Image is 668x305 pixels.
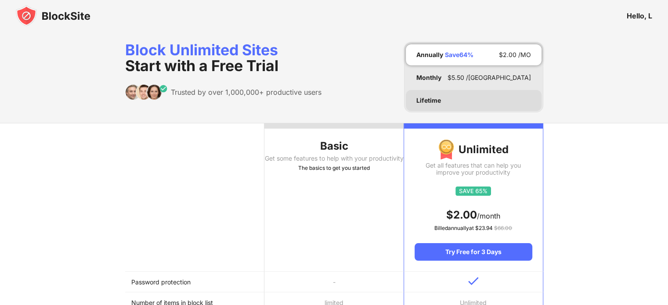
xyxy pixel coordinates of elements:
[416,51,443,58] div: Annually
[438,139,454,160] img: img-premium-medal
[468,277,479,285] img: v-blue.svg
[455,187,491,196] img: save65.svg
[415,162,532,176] div: Get all features that can help you improve your productivity
[125,272,264,292] td: Password protection
[499,51,531,58] div: $ 2.00 /MO
[264,155,404,162] div: Get some features to help with your productivity
[627,11,652,20] div: Hello, L
[264,139,404,153] div: Basic
[415,243,532,261] div: Try Free for 3 Days
[446,208,477,221] span: $ 2.00
[445,51,473,58] div: Save 64 %
[125,42,321,74] div: Block Unlimited Sites
[494,225,512,231] span: $ 66.00
[264,272,404,292] td: -
[416,74,441,81] div: Monthly
[415,208,532,222] div: /month
[125,84,168,100] img: trusted-by.svg
[415,139,532,160] div: Unlimited
[264,164,404,172] div: The basics to get you started
[125,57,278,75] span: Start with a Free Trial
[415,224,532,233] div: Billed annually at $ 23.94
[416,97,441,104] div: Lifetime
[16,5,90,26] img: blocksite-icon-black.svg
[171,88,321,97] div: Trusted by over 1,000,000+ productive users
[448,74,531,81] div: $ 5.50 /[GEOGRAPHIC_DATA]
